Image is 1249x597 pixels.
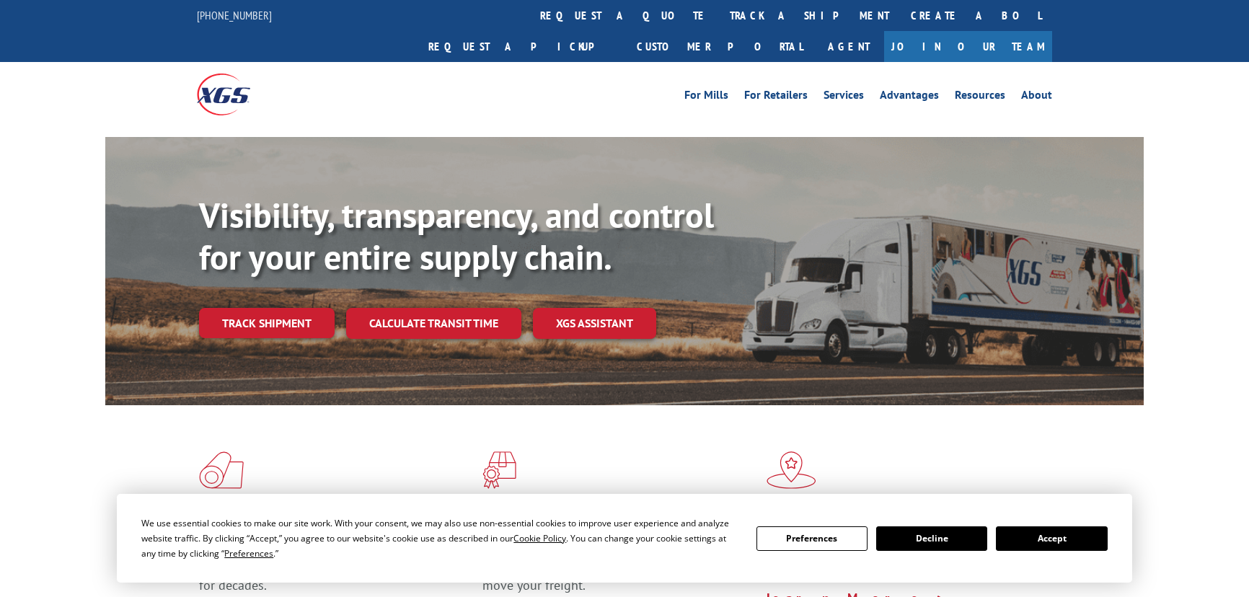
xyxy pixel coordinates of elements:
[955,89,1005,105] a: Resources
[199,308,335,338] a: Track shipment
[756,526,868,551] button: Preferences
[813,31,884,62] a: Agent
[418,31,626,62] a: Request a pickup
[346,308,521,339] a: Calculate transit time
[117,494,1132,583] div: Cookie Consent Prompt
[996,526,1107,551] button: Accept
[880,89,939,105] a: Advantages
[767,451,816,489] img: xgs-icon-flagship-distribution-model-red
[141,516,738,561] div: We use essential cookies to make our site work. With your consent, we may also use non-essential ...
[684,89,728,105] a: For Mills
[224,547,273,560] span: Preferences
[199,451,244,489] img: xgs-icon-total-supply-chain-intelligence-red
[884,31,1052,62] a: Join Our Team
[482,451,516,489] img: xgs-icon-focused-on-flooring-red
[744,89,808,105] a: For Retailers
[533,308,656,339] a: XGS ASSISTANT
[199,193,714,279] b: Visibility, transparency, and control for your entire supply chain.
[513,532,566,544] span: Cookie Policy
[199,542,471,593] span: As an industry carrier of choice, XGS has brought innovation and dedication to flooring logistics...
[1021,89,1052,105] a: About
[824,89,864,105] a: Services
[626,31,813,62] a: Customer Portal
[197,8,272,22] a: [PHONE_NUMBER]
[876,526,987,551] button: Decline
